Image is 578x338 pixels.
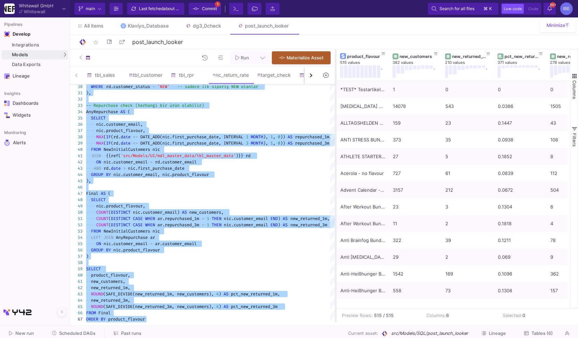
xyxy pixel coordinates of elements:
button: Code [526,4,540,14]
span: , [273,134,275,140]
span: 'src/Models/UI/mdl_master_data/tbl_master_data' [121,153,236,159]
img: SQL-Model type child icon [213,74,216,76]
a: Navigation iconDashboards [2,98,68,109]
div: pct_new_returned_1m [505,54,539,59]
span: ···· [86,134,96,140]
span: 0 [278,134,280,140]
span: ⌘ [484,5,488,13]
span: -- [86,103,91,108]
img: Tab icon [185,23,191,29]
span: · [153,159,155,165]
span: ), [86,178,91,184]
button: Low code [502,4,524,14]
span: = [150,159,153,165]
div: 212 [445,182,490,198]
span: repurchased_3m [295,140,329,146]
img: SQL-Model type child icon [299,73,304,78]
span: Run [241,55,249,60]
span: 1 [270,134,273,140]
span: IF [106,140,111,146]
div: Last fetched [139,3,181,14]
button: Commit [189,3,221,15]
div: 47 [70,190,83,197]
span: · [292,140,295,146]
span: > [123,166,126,171]
div: IBE [560,2,573,15]
div: 0.1447 [498,115,543,131]
div: 44 [70,171,83,178]
span: rd. [104,166,111,171]
span: Commit [202,3,217,14]
span: ( [104,134,106,140]
img: Tab icon [120,23,126,29]
span: Low code [504,6,522,11]
span: · [103,83,106,90]
span: · [275,140,278,146]
span: check [120,103,133,108]
span: nic.customer_email, [96,122,143,127]
span: · [239,83,241,90]
img: SQL-Model type child icon [171,73,176,78]
span: ), [263,140,268,146]
img: Navigation icon [4,31,10,37]
span: bir [160,103,167,108]
img: Navigation icon [4,73,10,79]
span: AS [120,109,125,115]
div: 42 [70,159,83,165]
span: main [86,3,95,14]
span: Repurchase [93,103,118,108]
img: SQL Model [381,330,388,337]
div: . [538,65,540,78]
span: (rd. [111,140,121,146]
span: MAX [96,134,104,140]
span: · [131,140,133,146]
span: · [243,153,246,159]
span: · [91,102,93,109]
span: · [138,134,140,140]
span: -- [177,84,182,89]
div: 61 [445,165,490,182]
span: nic.product_flavour, [96,128,145,133]
span: ), [86,90,91,96]
span: )) [280,140,285,146]
span: rd.customer_status [106,84,150,89]
span: ·· [86,83,91,90]
span: <= [133,134,138,140]
div: ANTI STRESS BUNDLE - no flavour [340,132,385,148]
span: AS [288,134,292,140]
span: · [106,190,108,197]
div: 14078 [393,98,438,115]
div: 0.0839 [498,165,543,182]
span: Lineage [489,331,506,336]
button: Run [230,51,255,64]
span: · [209,83,212,90]
button: Search for all files⌘k [428,3,499,15]
span: )) [280,134,285,140]
span: ( [108,191,111,196]
span: ·· [86,146,91,153]
div: ALLTAGSHELDEN BUNDLE - no flavour [340,115,385,131]
span: INTERVAL [224,134,243,140]
span: nic.first_purchase_date [128,166,184,171]
button: SQL-Model type child icon [74,51,99,64]
div: 32 [70,96,83,102]
span: Tables (6) [531,331,553,336]
div: *TEST* Testartikel - no flavour [340,81,385,98]
span: All items [84,23,104,29]
span: · [150,146,153,153]
span: <= [133,140,138,146]
span: · [160,171,162,178]
span: ), [263,134,268,140]
span: rd [246,153,251,159]
div: 1 [393,81,438,98]
button: Materialize Asset [272,51,331,64]
div: 40 [70,146,83,153]
span: DATE_ADD(nic.first_purchase_date, [140,140,221,146]
span: New run [15,331,34,336]
div: 46 [70,184,83,190]
span: · [125,109,128,115]
span: FROM [91,147,101,152]
a: Navigation iconWidgets [2,110,68,121]
div: Acerola - no flavour [340,165,385,182]
span: SELECT [91,197,106,203]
